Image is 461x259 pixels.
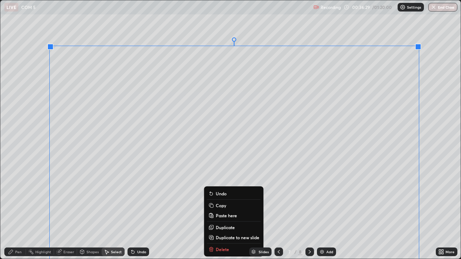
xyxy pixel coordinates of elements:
p: Undo [216,191,227,196]
p: LIVE [6,4,16,10]
button: Copy [207,201,261,210]
div: Eraser [63,250,74,254]
div: / [295,250,297,254]
div: Undo [137,250,146,254]
button: Duplicate to new slide [207,233,261,242]
div: 8 [298,249,303,255]
p: Recording [321,5,341,10]
div: Pen [15,250,22,254]
p: COM 5 [21,4,36,10]
img: end-class-cross [431,4,437,10]
p: Paste here [216,213,237,218]
div: Shapes [86,250,99,254]
div: Highlight [35,250,51,254]
p: Settings [407,5,421,9]
img: class-settings-icons [400,4,406,10]
button: Duplicate [207,223,261,232]
button: Undo [207,189,261,198]
button: Paste here [207,211,261,220]
img: recording.375f2c34.svg [313,4,319,10]
div: Slides [259,250,269,254]
div: Add [326,250,333,254]
img: add-slide-button [319,249,325,255]
div: More [446,250,455,254]
p: Copy [216,203,226,208]
p: Duplicate to new slide [216,235,259,240]
div: Select [111,250,122,254]
button: End Class [428,3,457,12]
div: 7 [286,250,293,254]
p: Duplicate [216,224,235,230]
